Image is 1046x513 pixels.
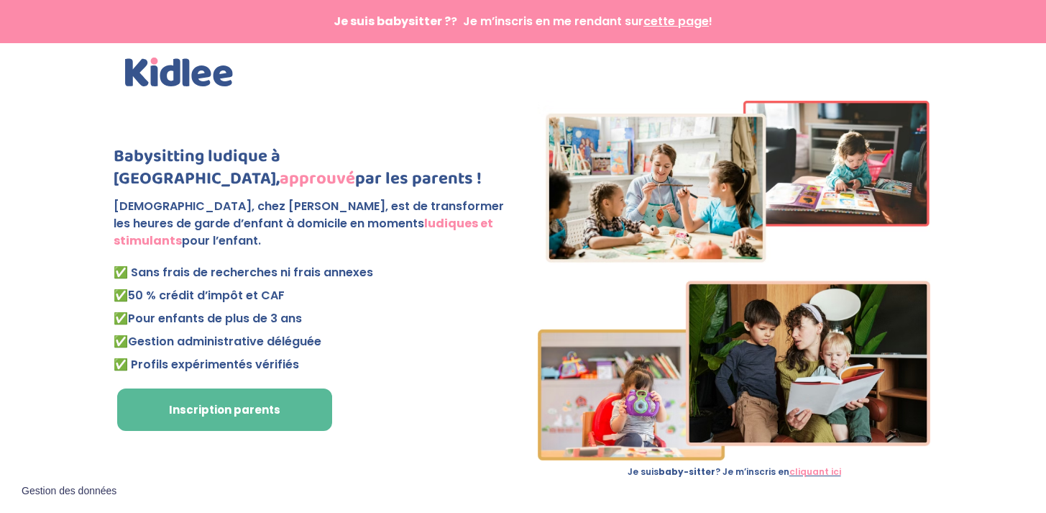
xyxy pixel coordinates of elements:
[13,476,125,507] button: Gestion des données
[114,198,511,261] p: [DEMOGRAPHIC_DATA], chez [PERSON_NAME], est de transformer les heures de garde d’enfant à domicil...
[789,466,841,478] a: cliquant ici
[280,165,355,193] strong: approuvé
[114,333,321,350] span: ✅Gestion administrative déléguée
[22,485,116,498] span: Gestion des données
[125,58,233,86] img: Kidlee - Logo
[538,448,930,465] picture: Imgs-2
[643,13,709,29] span: cette page
[114,215,493,249] strong: ludiques et stimulants
[125,16,922,27] p: ? Je m’inscris en me rendant sur !
[114,287,302,327] span: 50 % crédit d’impôt et CAF Pour enfants de plus de 3 ans
[114,145,511,197] h1: Babysitting ludique à [GEOGRAPHIC_DATA], par les parents !
[114,287,128,304] strong: ✅
[117,389,332,432] a: Inscription parents
[114,356,299,373] span: ✅ Profils expérimentés vérifiés
[114,264,373,281] span: ✅ Sans frais de recherches ni frais annexes
[114,310,128,327] strong: ✅
[334,13,451,29] strong: Je suis babysitter ?
[659,466,715,478] strong: baby-sitter
[536,468,933,476] p: Je suis ? Je m’inscris en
